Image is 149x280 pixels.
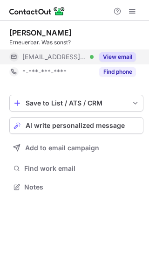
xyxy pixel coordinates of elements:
[99,67,136,77] button: Reveal Button
[9,95,143,112] button: save-profile-one-click
[9,181,143,194] button: Notes
[26,122,125,129] span: AI write personalized message
[9,140,143,156] button: Add to email campaign
[25,144,99,152] span: Add to email campaign
[9,117,143,134] button: AI write personalized message
[24,183,140,191] span: Notes
[24,164,140,173] span: Find work email
[22,53,87,61] span: [EMAIL_ADDRESS][DOMAIN_NAME]
[9,162,143,175] button: Find work email
[26,99,127,107] div: Save to List / ATS / CRM
[99,52,136,62] button: Reveal Button
[9,38,143,47] div: Erneuerbar. Was sonst?
[9,28,72,37] div: [PERSON_NAME]
[9,6,65,17] img: ContactOut v5.3.10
